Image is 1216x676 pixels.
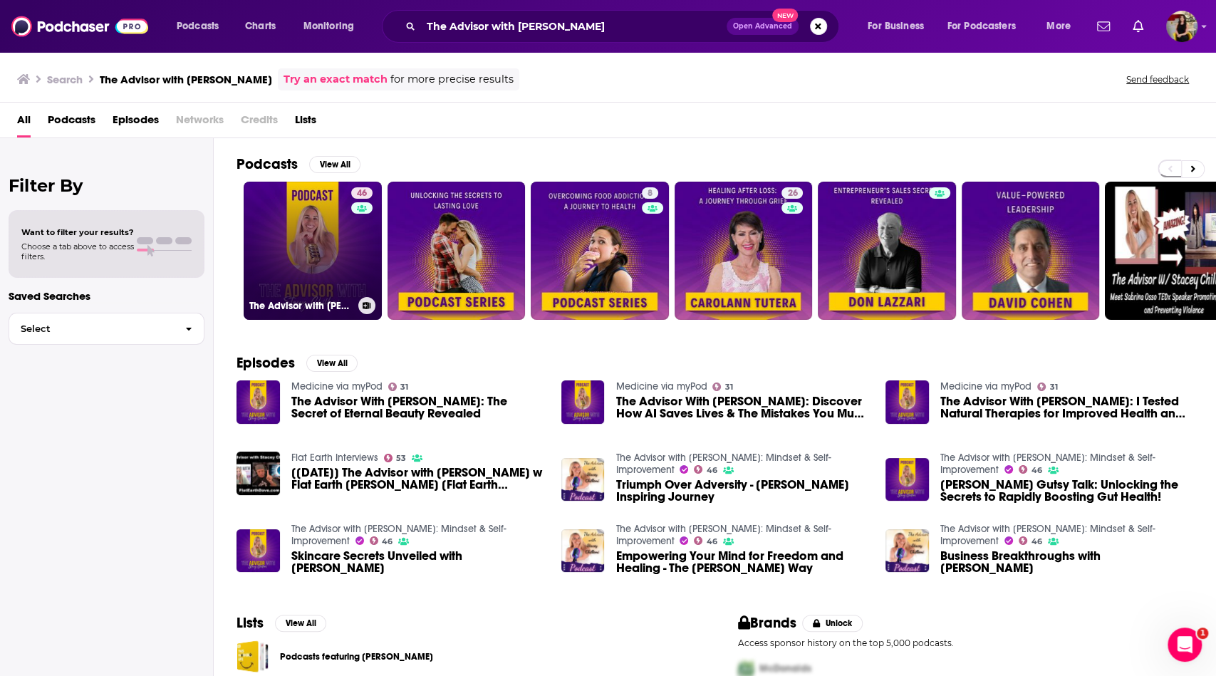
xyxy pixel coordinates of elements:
[395,10,853,43] div: Search podcasts, credits, & more...
[615,395,868,420] a: The Advisor With Stacey Chillemi: Discover How AI Saves Lives & The Mistakes You Must Avoid!
[237,529,280,573] img: Skincare Secrets Unveiled with Stacey Chillemi
[9,324,174,333] span: Select
[615,550,868,574] span: Empowering Your Mind for Freedom and Healing - The [PERSON_NAME] Way
[1031,539,1042,545] span: 46
[868,16,924,36] span: For Business
[9,289,204,303] p: Saved Searches
[712,383,733,391] a: 31
[940,395,1193,420] span: The Advisor With [PERSON_NAME]: I Tested Natural Therapies for Improved Health and Here's What Ha...
[390,71,514,88] span: for more precise results
[237,452,280,495] img: [Oct 25, 2024] The Advisor with Stacey Chillemi w Flat Earth Dave [Flat Earth Dave Interviews 2]
[1197,628,1208,639] span: 1
[561,529,605,573] img: Empowering Your Mind for Freedom and Healing - The Stacey Chillemi Way
[561,380,605,424] img: The Advisor With Stacey Chillemi: Discover How AI Saves Lives & The Mistakes You Must Avoid!
[733,23,792,30] span: Open Advanced
[1168,628,1202,662] iframe: Intercom live chat
[1050,384,1058,390] span: 31
[727,18,799,35] button: Open AdvancedNew
[295,108,316,137] a: Lists
[1166,11,1197,42] button: Show profile menu
[947,16,1016,36] span: For Podcasters
[284,71,388,88] a: Try an exact match
[237,354,358,372] a: EpisodesView All
[940,550,1193,574] span: Business Breakthroughs with [PERSON_NAME]
[940,550,1193,574] a: Business Breakthroughs with Stacey Chillemi
[1019,536,1042,545] a: 46
[1037,383,1058,391] a: 31
[291,395,544,420] span: The Advisor With [PERSON_NAME]: The Secret of Eternal Beauty Revealed
[280,649,433,665] a: Podcasts featuring [PERSON_NAME]
[382,539,393,545] span: 46
[237,155,360,173] a: PodcastsView All
[303,16,354,36] span: Monitoring
[940,523,1155,547] a: The Advisor with Stacey Chillemi: Mindset & Self-Improvement
[615,479,868,503] a: Triumph Over Adversity - Stacey Chillemi's Inspiring Journey
[759,662,811,675] span: McDonalds
[291,467,544,491] span: [[DATE]] The Advisor with [PERSON_NAME] w Flat Earth [PERSON_NAME] [Flat Earth [PERSON_NAME] Inte...
[11,13,148,40] a: Podchaser - Follow, Share and Rate Podcasts
[384,454,407,462] a: 53
[725,384,733,390] span: 31
[615,380,707,392] a: Medicine via myPod
[675,182,813,320] a: 26
[351,187,373,199] a: 46
[237,155,298,173] h2: Podcasts
[370,536,393,545] a: 46
[938,15,1036,38] button: open menu
[177,16,219,36] span: Podcasts
[48,108,95,137] a: Podcasts
[357,187,367,201] span: 46
[738,614,797,632] h2: Brands
[237,614,326,632] a: ListsView All
[1166,11,1197,42] img: User Profile
[642,187,658,199] a: 8
[615,479,868,503] span: Triumph Over Adversity - [PERSON_NAME] Inspiring Journey
[249,300,353,312] h3: The Advisor with [PERSON_NAME]: Mindset & Self-Improvement
[113,108,159,137] span: Episodes
[772,9,798,22] span: New
[244,182,382,320] a: 46The Advisor with [PERSON_NAME]: Mindset & Self-Improvement
[694,465,717,474] a: 46
[561,458,605,501] img: Triumph Over Adversity - Stacey Chillemi's Inspiring Journey
[940,479,1193,503] span: [PERSON_NAME] Gutsy Talk: Unlocking the Secrets to Rapidly Boosting Gut Health!
[237,354,295,372] h2: Episodes
[47,73,83,86] h3: Search
[291,523,506,547] a: The Advisor with Stacey Chillemi: Mindset & Self-Improvement
[237,640,269,672] a: Podcasts featuring Stacey Ashley
[940,395,1193,420] a: The Advisor With Stacey Chillemi: I Tested Natural Therapies for Improved Health and Here's What ...
[9,313,204,345] button: Select
[1166,11,1197,42] span: Logged in as cassey
[293,15,373,38] button: open menu
[400,384,408,390] span: 31
[858,15,942,38] button: open menu
[1046,16,1071,36] span: More
[306,355,358,372] button: View All
[100,73,272,86] h3: The Advisor with [PERSON_NAME]
[291,452,378,464] a: Flat Earth Interviews
[940,452,1155,476] a: The Advisor with Stacey Chillemi: Mindset & Self-Improvement
[1091,14,1116,38] a: Show notifications dropdown
[9,175,204,196] h2: Filter By
[885,458,929,501] a: Stacey Chillemi's Gutsy Talk: Unlocking the Secrets to Rapidly Boosting Gut Health!
[738,638,1194,648] p: Access sponsor history on the top 5,000 podcasts.
[396,455,406,462] span: 53
[802,615,863,632] button: Unlock
[291,550,544,574] span: Skincare Secrets Unveiled with [PERSON_NAME]
[940,380,1031,392] a: Medicine via myPod
[237,380,280,424] img: The Advisor With Stacey Chillemi: The Secret of Eternal Beauty Revealed
[707,467,717,474] span: 46
[940,479,1193,503] a: Stacey Chillemi's Gutsy Talk: Unlocking the Secrets to Rapidly Boosting Gut Health!
[615,452,831,476] a: The Advisor with Stacey Chillemi: Mindset & Self-Improvement
[885,380,929,424] img: The Advisor With Stacey Chillemi: I Tested Natural Therapies for Improved Health and Here's What ...
[781,187,803,199] a: 26
[388,383,409,391] a: 31
[885,529,929,573] img: Business Breakthroughs with Stacey Chillemi
[21,241,134,261] span: Choose a tab above to access filters.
